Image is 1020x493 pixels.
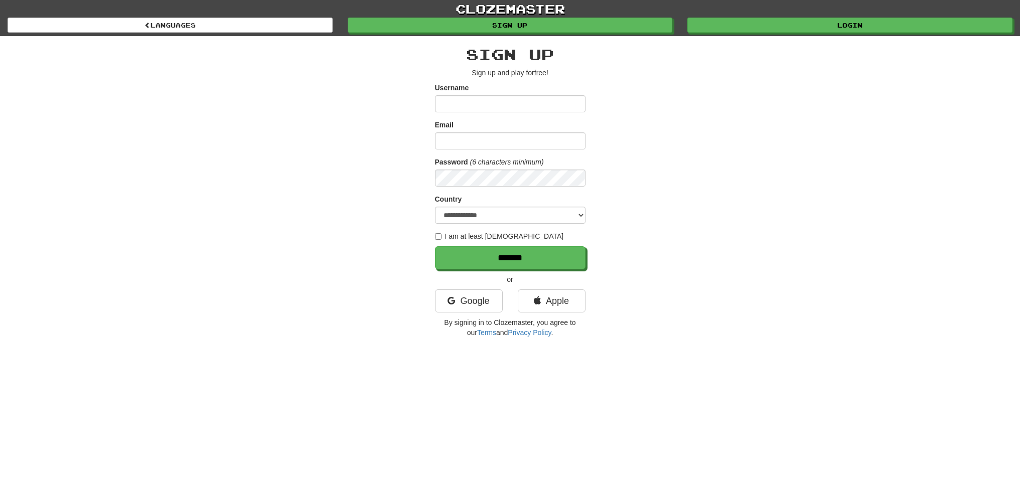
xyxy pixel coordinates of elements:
p: or [435,274,586,284]
label: Password [435,157,468,167]
em: (6 characters minimum) [470,158,544,166]
u: free [534,69,546,77]
p: Sign up and play for ! [435,68,586,78]
a: Google [435,289,503,312]
label: I am at least [DEMOGRAPHIC_DATA] [435,231,564,241]
label: Username [435,83,469,93]
a: Apple [518,289,586,312]
h2: Sign up [435,46,586,63]
a: Privacy Policy [508,328,551,337]
label: Email [435,120,454,130]
a: Sign up [348,18,673,33]
a: Terms [477,328,496,337]
p: By signing in to Clozemaster, you agree to our and . [435,317,586,338]
a: Languages [8,18,333,33]
label: Country [435,194,462,204]
input: I am at least [DEMOGRAPHIC_DATA] [435,233,442,240]
a: Login [687,18,1012,33]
